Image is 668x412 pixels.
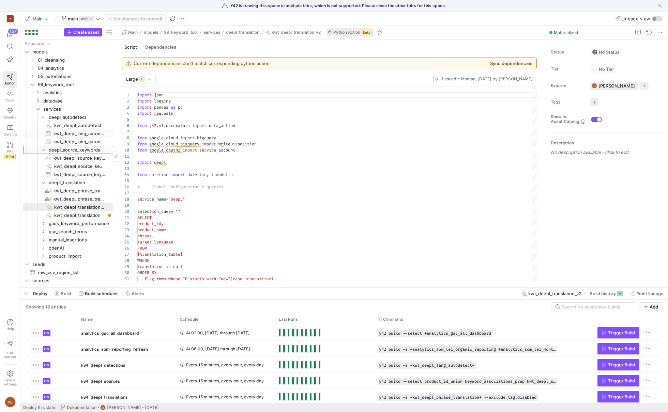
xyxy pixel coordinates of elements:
div: Press SPACE to select this row. [23,56,113,64]
span: WHERE [137,258,149,263]
span: from [137,147,147,153]
span: import [171,172,185,177]
span: seeds [32,260,112,268]
span: y42 build --select +analytics_gsc_all_dashboard [379,331,491,336]
div: 21 [122,215,129,221]
span: {translation_table} [137,252,183,257]
div: AB [7,15,14,22]
span: models [32,48,112,56]
span: OFF [33,379,40,383]
button: Trigger Build [597,327,639,338]
span: logging [154,98,171,104]
span: phrase, [137,233,154,239]
span: from [137,123,147,128]
div: Press SPACE to select this row. [26,373,660,389]
button: maindefault [60,14,102,23]
span: kwt_deepl_detections [81,357,125,373]
div: 22 [122,221,129,227]
span: import [180,135,195,141]
div: 24 [122,233,129,239]
span: Create asset [73,30,99,35]
span: = [173,209,176,214]
span: Build history [590,291,616,296]
span: Command [383,317,404,322]
span: Beta [362,30,371,35]
div: Press SPACE to select this row. [23,244,113,252]
div: Press SPACE to select this row. [23,178,113,187]
div: Current dependencies don't match corresponding python action [134,61,270,66]
span: SELECT [137,215,152,220]
div: 30 [122,270,129,276]
span: import [202,141,216,147]
span: google [149,135,164,141]
span: OFF [33,395,40,399]
span: kwt_deepl_translations [81,389,128,405]
div: 20 [122,208,129,215]
span: Point lineage [636,291,664,296]
div: 25 [122,239,129,245]
div: 12 [122,159,129,165]
span: Main [128,30,138,35]
div: Press SPACE to select this row. [23,105,113,113]
span: Script [124,45,137,49]
button: Trigger Build [597,375,639,386]
button: No statusNo Status [590,48,621,57]
img: No status [592,49,597,55]
span: ON [44,379,49,383]
span: , [207,172,209,177]
button: No tierNo Tier [590,65,616,74]
span: Help [6,327,14,331]
span: Space settings [3,378,17,386]
div: Press SPACE to select this row. [23,170,113,178]
span: manual_insertions [49,236,112,244]
span: deepl_autodetect [49,113,112,121]
span: kwt_deepl_sources [81,373,120,389]
button: Sync dependencies [490,61,532,66]
button: Main [23,14,50,23]
span: Every 15 minutes, every hour, every day [186,373,264,389]
a: kwt_deepl_translation​​​​​ [23,211,113,219]
span: WriteDisposition [218,141,257,147]
span: import [137,111,152,116]
div: 157 [8,29,18,34]
span: data_action [209,123,235,128]
span: Experts [551,83,585,88]
span: 05_automations [38,73,112,80]
div: Press SPACE to select this row. [23,260,113,268]
a: Catalog [3,122,17,139]
span: Python Action [333,30,360,35]
span: cloud [166,141,178,147]
div: Press SPACE to select this row. [23,113,113,121]
div: Press SPACE to select this row. [23,276,113,285]
div: Press SPACE to select this row. [23,48,113,56]
span: y42 [149,123,156,128]
span: . [164,147,166,153]
span: OFF [33,363,40,367]
span: Large [126,76,138,82]
input: Search for scheduled builds [562,304,632,310]
div: 27 [122,251,129,257]
div: Last edit: Montag, [DATE] by [PERSON_NAME] [442,77,533,81]
div: Showing 12 entries [26,304,66,310]
a: kwt_deepl_autodetect​​​​​ [23,121,113,129]
div: Press SPACE to select this row. [23,236,113,244]
span: kwt_deepl_phrase_translation_to_process​​​​​​​​​​ [54,187,105,195]
button: 157 [3,28,17,41]
span: v1 [159,123,164,128]
a: Monitor [3,105,17,122]
div: ME [100,405,106,410]
div: Press SPACE to select this row. [26,357,660,373]
div: 6 [122,123,129,129]
span: json [154,92,164,98]
div: 7 [122,129,129,135]
button: Build history [587,288,626,299]
span: translation is null [137,264,183,269]
span: product_import [49,252,112,260]
span: analytics_som_reporting_refresh [81,341,148,357]
div: Press SPACE to select this row. [23,39,113,48]
span: (case-insensitive) [230,276,273,282]
button: 99_keyword_tool [162,28,199,36]
span: Name [81,317,93,322]
span: . [156,123,159,128]
span: from [137,172,147,177]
